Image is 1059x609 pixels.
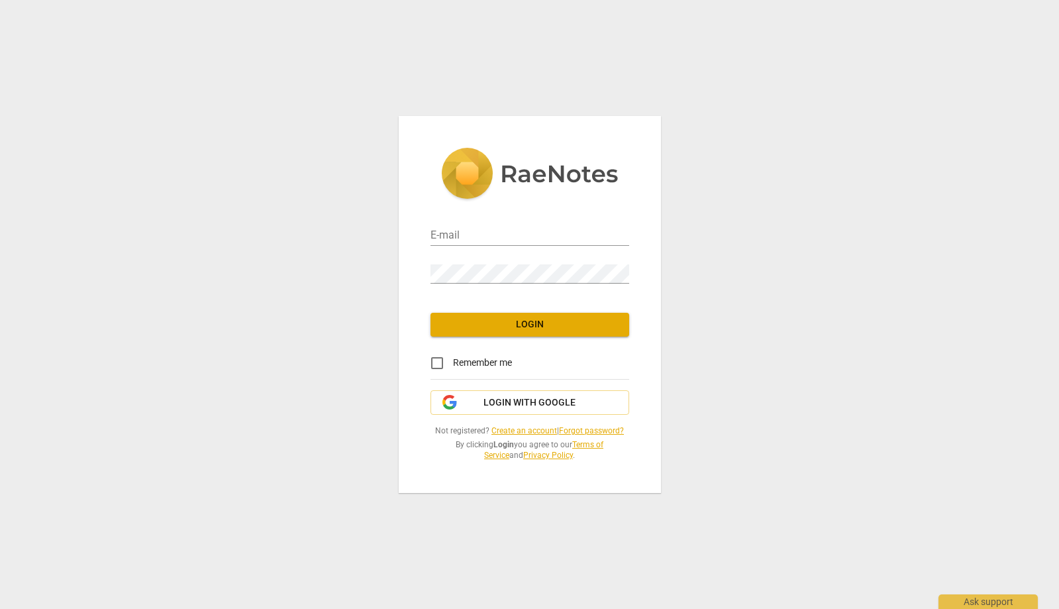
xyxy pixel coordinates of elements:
[523,451,573,460] a: Privacy Policy
[483,396,576,410] span: Login with Google
[493,440,514,449] b: Login
[430,425,629,437] span: Not registered? |
[441,148,619,202] img: 5ac2273c67554f335776073100b6d88f.svg
[430,439,629,461] span: By clicking you agree to our and .
[491,426,557,435] a: Create an account
[430,390,629,415] button: Login with Google
[430,313,629,337] button: Login
[559,426,624,435] a: Forgot password?
[441,318,619,331] span: Login
[938,594,1038,609] div: Ask support
[453,356,512,370] span: Remember me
